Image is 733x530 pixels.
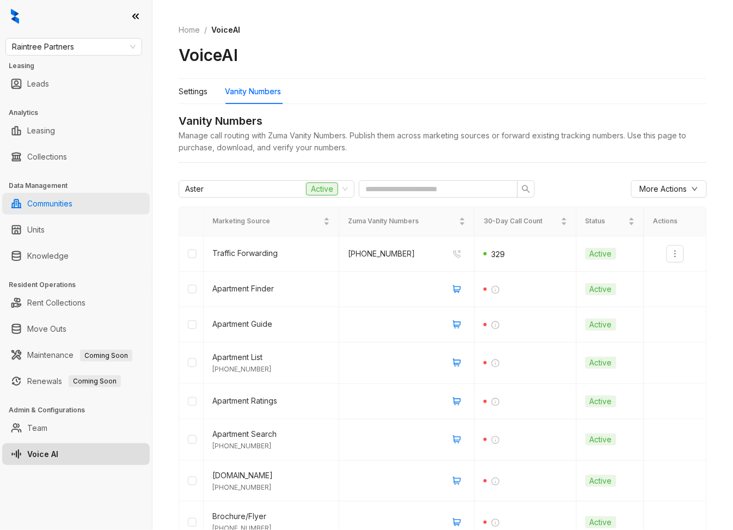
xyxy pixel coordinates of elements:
[212,483,330,493] div: [PHONE_NUMBER]
[27,120,55,142] a: Leasing
[212,364,330,375] div: [PHONE_NUMBER]
[306,182,338,196] span: Active
[212,441,330,452] div: [PHONE_NUMBER]
[212,428,330,440] div: Apartment Search
[9,181,152,191] h3: Data Management
[11,9,19,24] img: logo
[585,516,616,528] span: Active
[176,24,202,36] a: Home
[27,73,49,95] a: Leads
[69,375,121,387] span: Coming Soon
[2,245,150,267] li: Knowledge
[484,216,559,227] span: 30-Day Call Count
[484,248,505,260] div: 329
[585,434,616,446] span: Active
[27,245,69,267] a: Knowledge
[27,193,72,215] a: Communities
[27,292,85,314] a: Rent Collections
[212,510,330,522] div: Brochure/Flyer
[585,216,627,227] span: Status
[27,146,67,168] a: Collections
[631,180,707,198] button: More Actionsdown
[585,357,616,369] span: Active
[212,351,330,363] div: Apartment List
[27,318,66,340] a: Move Outs
[644,207,707,236] th: Actions
[27,219,45,241] a: Units
[27,417,47,439] a: Team
[12,39,136,55] span: Raintree Partners
[522,185,530,193] span: search
[179,113,707,130] div: Vanity Numbers
[2,73,150,95] li: Leads
[2,219,150,241] li: Units
[2,318,150,340] li: Move Outs
[2,120,150,142] li: Leasing
[212,283,330,295] div: Apartment Finder
[211,25,240,34] span: VoiceAI
[9,108,152,118] h3: Analytics
[577,207,645,236] th: Status
[204,207,339,236] th: Marketing Source
[2,344,150,366] li: Maintenance
[2,292,150,314] li: Rent Collections
[2,146,150,168] li: Collections
[212,318,330,330] div: Apartment Guide
[671,249,680,258] span: more
[9,61,152,71] h3: Leasing
[179,130,707,154] div: Manage call routing with Zuma Vanity Numbers. Publish them across marketing sources or forward ex...
[585,475,616,487] span: Active
[185,181,204,197] span: Aster
[692,186,698,192] span: down
[27,443,58,465] a: Voice AI
[179,86,207,98] div: Settings
[2,417,150,439] li: Team
[348,248,415,260] div: [PHONE_NUMBER]
[475,207,577,236] th: 30-Day Call Count
[212,247,330,259] div: Traffic Forwarding
[27,370,121,392] a: RenewalsComing Soon
[585,395,616,407] span: Active
[585,283,616,295] span: Active
[225,86,281,98] div: Vanity Numbers
[339,207,475,236] th: Zuma Vanity Numbers
[9,280,152,290] h3: Resident Operations
[2,443,150,465] li: Voice AI
[2,370,150,392] li: Renewals
[585,319,616,331] span: Active
[80,350,132,362] span: Coming Soon
[2,193,150,215] li: Communities
[212,216,321,227] span: Marketing Source
[640,183,687,195] span: More Actions
[204,24,207,36] li: /
[9,405,152,415] h3: Admin & Configurations
[179,45,238,65] h2: VoiceAI
[212,395,330,407] div: Apartment Ratings
[348,216,457,227] span: Zuma Vanity Numbers
[212,470,330,482] div: [DOMAIN_NAME]
[585,248,616,260] span: Active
